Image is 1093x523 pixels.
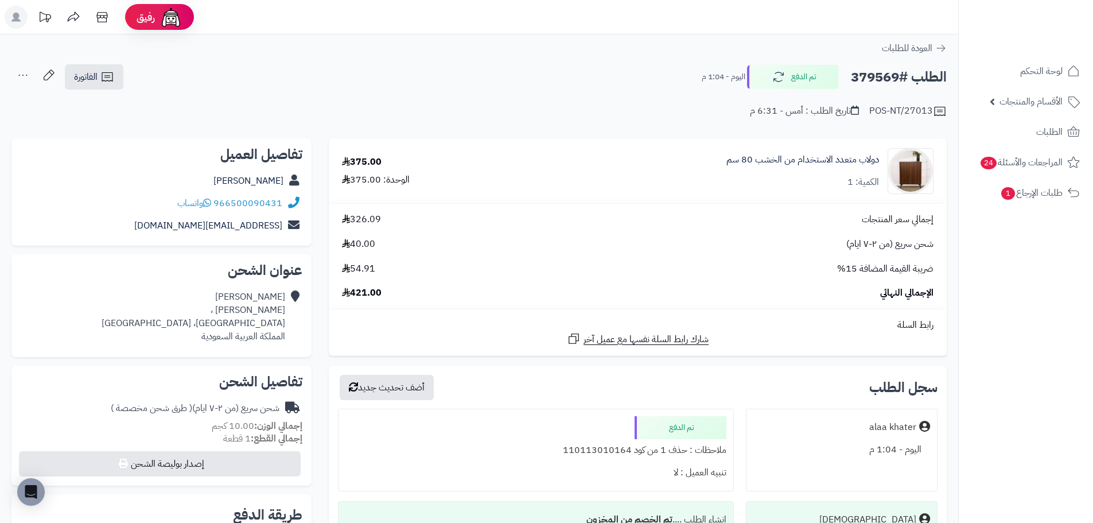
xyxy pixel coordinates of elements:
[21,148,302,161] h2: تفاصيل العميل
[851,65,947,89] h2: الطلب #379569
[1036,124,1063,140] span: الطلبات
[177,196,211,210] a: واتساب
[17,478,45,506] div: Open Intercom Messenger
[213,196,282,210] a: 966500090431
[102,290,285,343] div: [PERSON_NAME] [PERSON_NAME] ، [GEOGRAPHIC_DATA]، [GEOGRAPHIC_DATA] المملكة العربية السعودية
[213,174,283,188] a: [PERSON_NAME]
[753,439,930,461] div: اليوم - 1:04 م
[254,419,302,433] strong: إجمالي الوزن:
[342,262,375,276] span: 54.91
[21,264,302,277] h2: عنوان الشحن
[342,286,382,300] span: 421.00
[21,375,302,389] h2: تفاصيل الشحن
[846,238,933,251] span: شحن سريع (من ٢-٧ ايام)
[345,439,726,462] div: ملاحظات : حذف 1 من كود 110113010164
[134,219,282,233] a: [EMAIL_ADDRESS][DOMAIN_NAME]
[65,64,123,90] a: الفاتورة
[1015,29,1082,53] img: logo-2.png
[251,432,302,445] strong: إجمالي القطع:
[847,176,879,189] div: الكمية: 1
[750,104,859,118] div: تاريخ الطلب : أمس - 6:31 م
[882,41,947,55] a: العودة للطلبات
[137,10,155,24] span: رفيق
[635,416,726,439] div: تم الدفع
[747,65,839,89] button: تم الدفع
[111,402,279,415] div: شحن سريع (من ٢-٧ ايام)
[979,154,1063,171] span: المراجعات والأسئلة
[966,179,1086,207] a: طلبات الإرجاع1
[19,451,301,476] button: إصدار بوليصة الشحن
[999,94,1063,110] span: الأقسام والمنتجات
[74,70,98,84] span: الفاتورة
[966,149,1086,176] a: المراجعات والأسئلة24
[342,173,410,187] div: الوحدة: 375.00
[584,333,709,346] span: شارك رابط السلة نفسها مع عميل آخر
[233,508,302,522] h2: طريقة الدفع
[340,375,434,400] button: أضف تحديث جديد
[30,6,59,32] a: تحديثات المنصة
[888,148,933,194] img: 1752128749-1-90x90.jpg
[966,118,1086,146] a: الطلبات
[212,419,302,433] small: 10.00 كجم
[869,381,938,394] h3: سجل الطلب
[880,286,933,300] span: الإجمالي النهائي
[160,6,182,29] img: ai-face.png
[702,71,745,83] small: اليوم - 1:04 م
[869,421,916,434] div: alaa khater
[862,213,933,226] span: إجمالي سعر المنتجات
[981,157,997,169] span: 24
[345,462,726,484] div: تنبيه العميل : لا
[342,156,382,169] div: 375.00
[342,213,381,226] span: 326.09
[567,332,709,346] a: شارك رابط السلة نفسها مع عميل آخر
[869,104,947,118] div: POS-NT/27013
[111,401,192,415] span: ( طرق شحن مخصصة )
[1000,185,1063,201] span: طلبات الإرجاع
[1001,187,1015,200] span: 1
[223,432,302,445] small: 1 قطعة
[882,41,932,55] span: العودة للطلبات
[726,153,879,166] a: دولاب متعدد الاستخدام من الخشب 80 سم
[342,238,375,251] span: 40.00
[837,262,933,276] span: ضريبة القيمة المضافة 15%
[966,57,1086,85] a: لوحة التحكم
[1020,63,1063,79] span: لوحة التحكم
[333,319,942,332] div: رابط السلة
